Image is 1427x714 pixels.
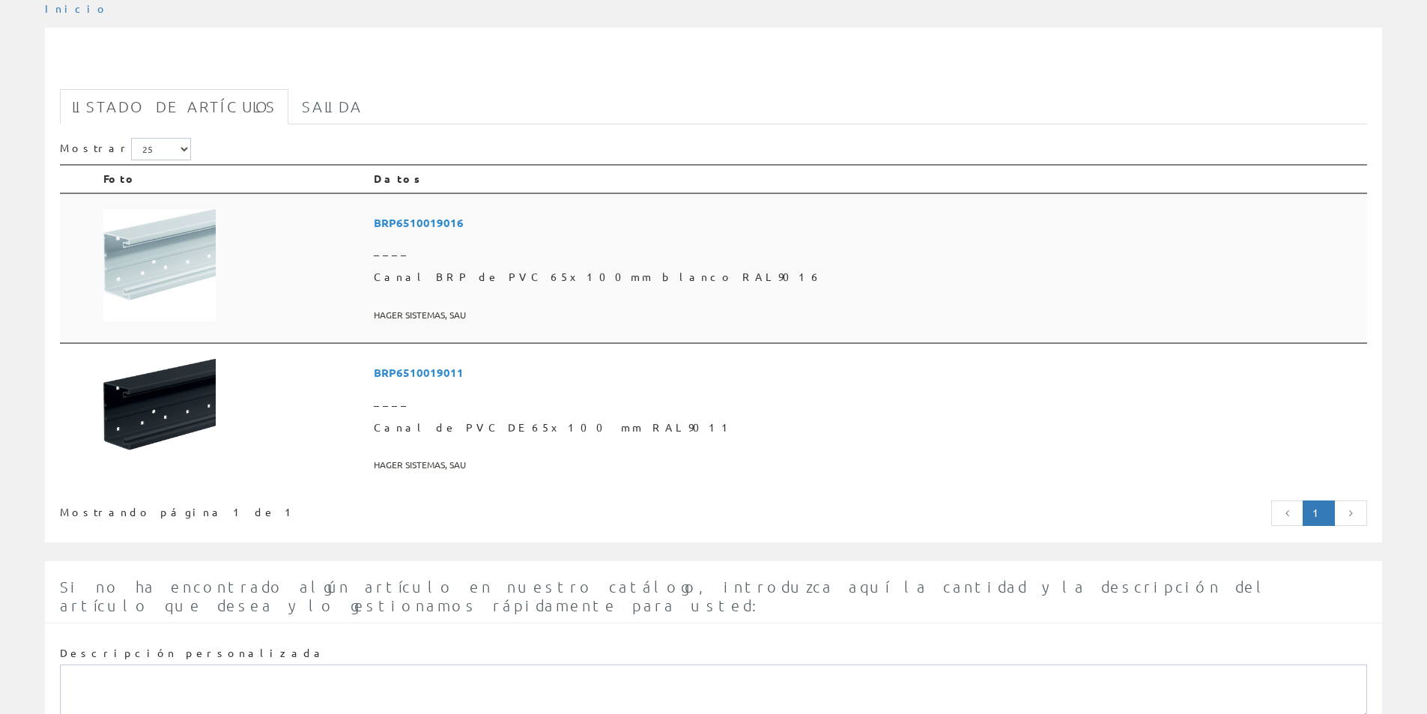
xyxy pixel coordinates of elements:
[1303,500,1335,526] a: Página actual
[374,420,734,434] font: Canal de PVC DE 65x100 mm RAL9011
[60,50,297,82] font: CANAL PVC 65X100
[60,578,1269,614] font: Si no ha encontrado algún artículo en nuestro catálogo, introduzca aquí la cantidad y la descripc...
[302,97,363,115] font: Salida
[60,505,297,518] font: Mostrando página 1 de 1
[374,215,464,230] font: BRP6510019016
[103,359,216,471] img: Foto artículo Canal PVC DE 65x100mm RAL9011 (150x150)
[60,89,288,124] a: Listado de artículos
[103,209,216,321] img: Foto artículo Canal BRP de PVC 65x100mm blanco RAL9016 (150x150)
[131,138,191,160] select: Mostrar
[374,243,410,256] font: ____
[374,393,410,407] font: ____
[1334,500,1367,526] a: Página siguiente
[103,172,137,185] font: Foto
[374,365,464,380] font: BRP6510019011
[1312,506,1325,519] font: 1
[72,97,276,115] font: Listado de artículos
[45,1,109,15] a: Inicio
[374,270,822,283] font: Canal BRP de PVC 65x100mm blanco RAL9016
[374,459,466,471] font: HAGER SISTEMAS, SAU
[1271,500,1304,526] a: Página anterior
[374,172,425,185] font: Datos
[60,646,326,659] font: Descripción personalizada
[60,140,131,154] font: Mostrar
[290,89,375,124] a: Salida
[374,309,466,321] font: HAGER SISTEMAS, SAU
